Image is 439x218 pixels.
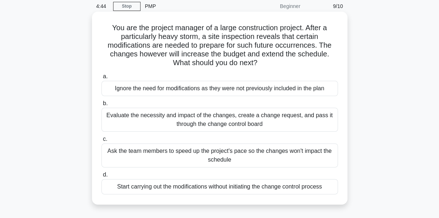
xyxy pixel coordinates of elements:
[103,100,108,106] span: b.
[103,171,108,178] span: d.
[103,73,108,79] span: a.
[101,179,338,194] div: Start carrying out the modifications without initiating the change control process
[101,81,338,96] div: Ignore the need for modifications as they were not previously included in the plan
[101,108,338,132] div: Evaluate the necessity and impact of the changes, create a change request, and pass it through th...
[101,143,338,167] div: Ask the team members to speed up the project's pace so the changes won't impact the schedule
[103,136,107,142] span: c.
[113,2,140,11] a: Stop
[101,23,339,68] h5: You are the project manager of a large construction project. After a particularly heavy storm, a ...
